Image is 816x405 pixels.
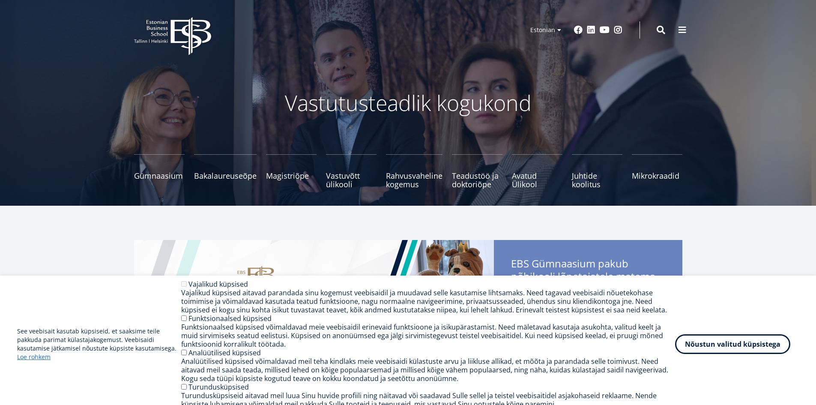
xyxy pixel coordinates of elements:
img: EBS Gümnaasiumi ettevalmistuskursused [134,240,494,403]
span: Mikrokraadid [632,171,682,180]
a: Gümnaasium [134,154,185,189]
a: Bakalaureuseõpe [194,154,257,189]
p: Vastutusteadlik kogukond [181,90,635,116]
a: Facebook [574,26,583,34]
a: Instagram [614,26,622,34]
a: Mikrokraadid [632,154,682,189]
label: Funktsionaalsed küpsised [188,314,272,323]
span: Magistriõpe [266,171,317,180]
a: Avatud Ülikool [512,154,562,189]
span: Gümnaasium [134,171,185,180]
div: Funktsionaalsed küpsised võimaldavad meie veebisaidil erinevaid funktsioone ja isikupärastamist. ... [181,323,675,348]
a: Rahvusvaheline kogemus [386,154,442,189]
a: Vastuvõtt ülikooli [326,154,377,189]
span: põhikooli lõpetajatele matemaatika- ja eesti keele kursuseid [511,270,665,283]
div: Analüütilised küpsised võimaldavad meil teha kindlaks meie veebisaidi külastuste arvu ja liikluse... [181,357,675,383]
span: Teadustöö ja doktoriõpe [452,171,502,189]
a: Teadustöö ja doktoriõpe [452,154,502,189]
a: Loe rohkem [17,353,51,361]
div: Vajalikud küpsised aitavad parandada sinu kogemust veebisaidil ja muudavad selle kasutamise lihts... [181,288,675,314]
span: Vastuvõtt ülikooli [326,171,377,189]
p: See veebisait kasutab küpsiseid, et saaksime teile pakkuda parimat külastajakogemust. Veebisaidi ... [17,327,181,361]
button: Nõustun valitud küpsistega [675,334,790,354]
a: Magistriõpe [266,154,317,189]
span: EBS Gümnaasium pakub [511,257,665,285]
span: Avatud Ülikool [512,171,562,189]
span: Juhtide koolitus [572,171,622,189]
span: Bakalaureuseõpe [194,171,257,180]
label: Vajalikud küpsised [188,279,248,289]
label: Analüütilised küpsised [188,348,261,357]
a: Juhtide koolitus [572,154,622,189]
label: Turundusküpsised [188,382,249,392]
a: Linkedin [587,26,595,34]
span: Rahvusvaheline kogemus [386,171,442,189]
a: Youtube [600,26,610,34]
